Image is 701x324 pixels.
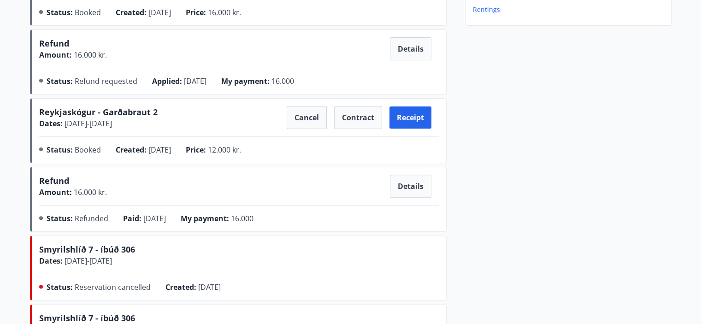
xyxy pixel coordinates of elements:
[473,5,667,14] p: Rentings
[72,50,107,60] span: 16.000 kr.
[231,213,253,224] span: 16.000
[63,256,112,266] span: [DATE] - [DATE]
[39,50,72,60] span: Amount :
[47,7,73,18] span: Status :
[47,213,73,224] span: Status :
[390,37,431,60] button: Details
[116,145,147,155] span: Created :
[208,145,241,155] span: 12.000 kr.
[39,38,69,53] span: Refund
[116,7,147,18] span: Created :
[186,7,206,18] span: Price :
[148,145,171,155] span: [DATE]
[389,106,431,129] button: Receipt
[390,175,431,198] button: Details
[165,282,196,292] span: Created :
[123,213,141,224] span: Paid :
[75,145,101,155] span: Booked
[39,175,69,190] span: Refund
[75,76,137,86] span: Refund requested
[39,187,72,197] span: Amount :
[143,213,166,224] span: [DATE]
[184,76,206,86] span: [DATE]
[208,7,241,18] span: 16.000 kr.
[75,7,101,18] span: Booked
[271,76,294,86] span: 16.000
[186,145,206,155] span: Price :
[221,76,270,86] span: My payment :
[287,106,327,129] button: Cancel
[198,282,221,292] span: [DATE]
[39,244,135,255] span: Smyrilshlíð 7 - íbúð 306
[39,106,158,118] span: Reykjaskógur - Garðabraut 2
[72,187,107,197] span: 16.000 kr.
[47,76,73,86] span: Status :
[39,256,63,266] span: Dates :
[148,7,171,18] span: [DATE]
[334,106,382,129] button: Contract
[63,118,112,129] span: [DATE] - [DATE]
[152,76,182,86] span: Applied :
[75,282,151,292] span: Reservation cancelled
[75,213,108,224] span: Refunded
[181,213,229,224] span: My payment :
[39,312,135,324] span: Smyrilshlíð 7 - íbúð 306
[39,118,63,129] span: Dates :
[47,282,73,292] span: Status :
[47,145,73,155] span: Status :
